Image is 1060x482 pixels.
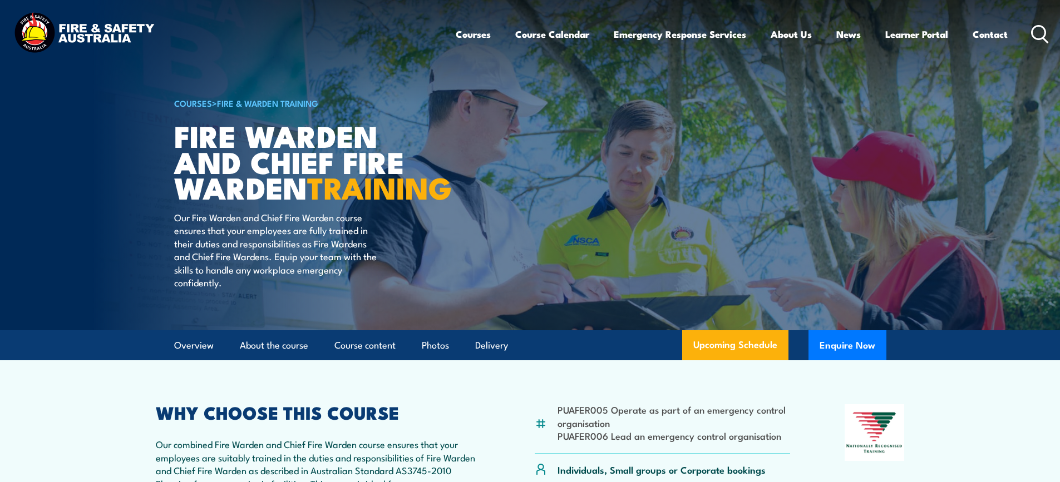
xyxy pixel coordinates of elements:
a: Contact [973,19,1008,49]
a: Upcoming Schedule [682,330,788,360]
a: Course Calendar [515,19,589,49]
a: About the course [240,331,308,360]
a: Course content [334,331,396,360]
a: Learner Portal [885,19,948,49]
a: Delivery [475,331,508,360]
li: PUAFER006 Lead an emergency control organisation [558,429,791,442]
button: Enquire Now [808,330,886,360]
h2: WHY CHOOSE THIS COURSE [156,404,481,420]
strong: TRAINING [307,163,452,210]
h6: > [174,96,449,110]
h1: Fire Warden and Chief Fire Warden [174,122,449,200]
a: Photos [422,331,449,360]
p: Individuals, Small groups or Corporate bookings [558,463,766,476]
img: Nationally Recognised Training logo. [845,404,905,461]
a: Courses [456,19,491,49]
li: PUAFER005 Operate as part of an emergency control organisation [558,403,791,429]
a: News [836,19,861,49]
a: Overview [174,331,214,360]
a: Emergency Response Services [614,19,746,49]
a: About Us [771,19,812,49]
a: Fire & Warden Training [217,97,318,109]
p: Our Fire Warden and Chief Fire Warden course ensures that your employees are fully trained in the... [174,211,377,289]
a: COURSES [174,97,212,109]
